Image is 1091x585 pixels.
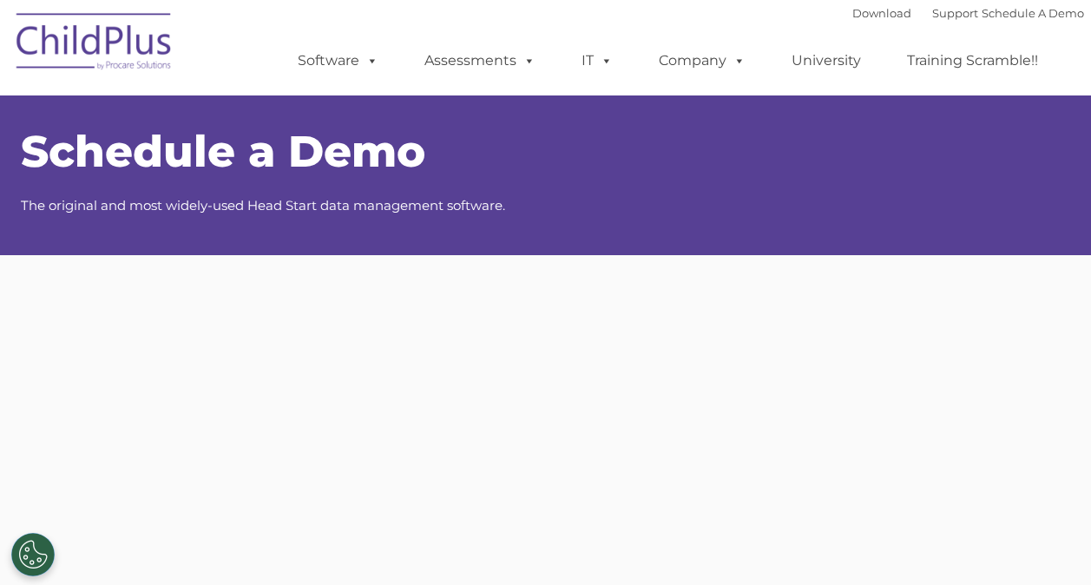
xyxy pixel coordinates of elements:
[11,533,55,576] button: Cookies Settings
[852,6,1084,20] font: |
[890,43,1055,78] a: Training Scramble!!
[852,6,911,20] a: Download
[641,43,763,78] a: Company
[21,125,425,178] span: Schedule a Demo
[407,43,553,78] a: Assessments
[8,1,181,88] img: ChildPlus by Procare Solutions
[774,43,878,78] a: University
[564,43,630,78] a: IT
[280,43,396,78] a: Software
[982,6,1084,20] a: Schedule A Demo
[21,197,505,214] span: The original and most widely-used Head Start data management software.
[932,6,978,20] a: Support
